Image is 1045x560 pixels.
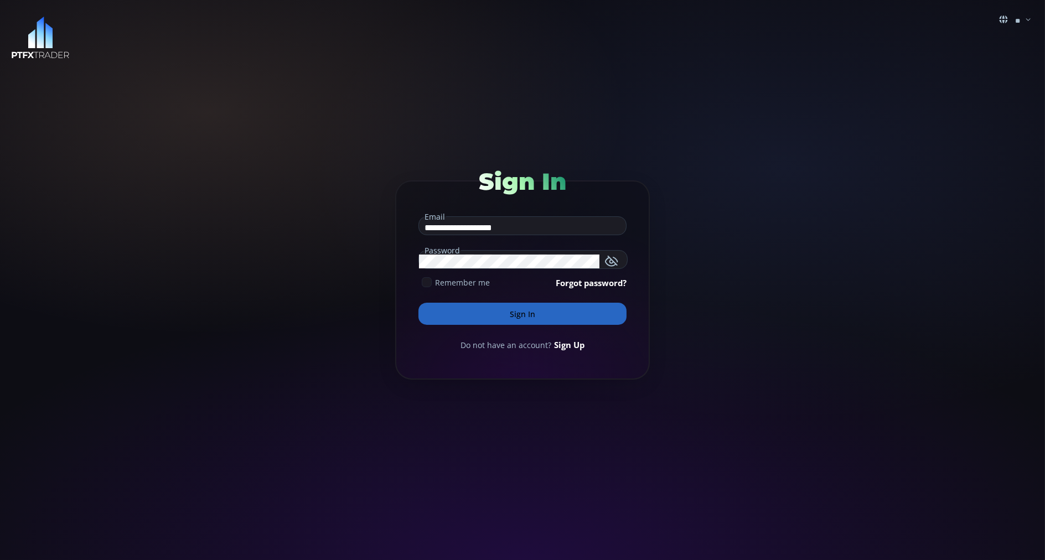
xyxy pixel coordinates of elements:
[418,303,627,325] button: Sign In
[418,339,627,351] div: Do not have an account?
[11,17,70,59] img: LOGO
[435,277,490,288] span: Remember me
[554,339,584,351] a: Sign Up
[479,167,566,196] span: Sign In
[556,277,627,289] a: Forgot password?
